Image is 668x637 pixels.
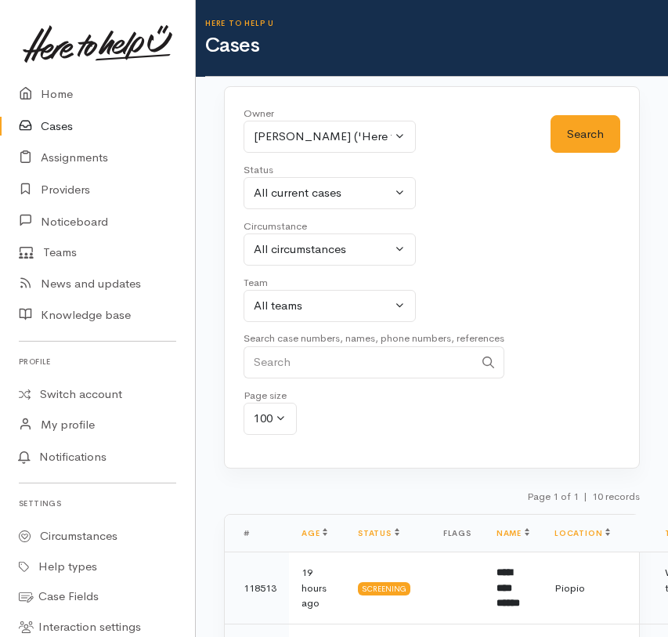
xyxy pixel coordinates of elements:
[244,275,416,291] div: Team
[554,528,610,538] a: Location
[244,177,416,209] button: All current cases
[244,233,416,266] button: All circumstances
[496,528,529,538] a: Name
[244,290,416,322] button: All teams
[254,128,392,146] div: [PERSON_NAME] ('Here to help u')
[244,403,297,435] button: 100
[244,346,474,378] input: Search
[225,515,289,552] th: #
[527,490,640,503] small: Page 1 of 1 10 records
[19,351,176,372] h6: Profile
[19,493,176,514] h6: Settings
[205,19,668,27] h6: Here to help u
[244,106,416,121] div: Owner
[225,552,289,624] td: 118513
[254,410,273,428] div: 100
[244,331,504,345] small: Search case numbers, names, phone numbers, references
[244,121,416,153] button: Katarina Daly ('Here to help u')
[358,528,399,538] a: Status
[244,219,416,234] div: Circumstance
[431,515,484,552] th: Flags
[302,528,327,538] a: Age
[244,162,416,178] div: Status
[289,552,345,624] td: 19 hours ago
[554,581,585,595] span: Piopio
[254,241,392,259] div: All circumstances
[254,184,392,202] div: All current cases
[205,34,668,57] h1: Cases
[244,388,297,404] div: Page size
[358,582,410,595] div: Screening
[254,297,392,315] div: All teams
[551,115,620,154] button: Search
[583,490,587,503] span: |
